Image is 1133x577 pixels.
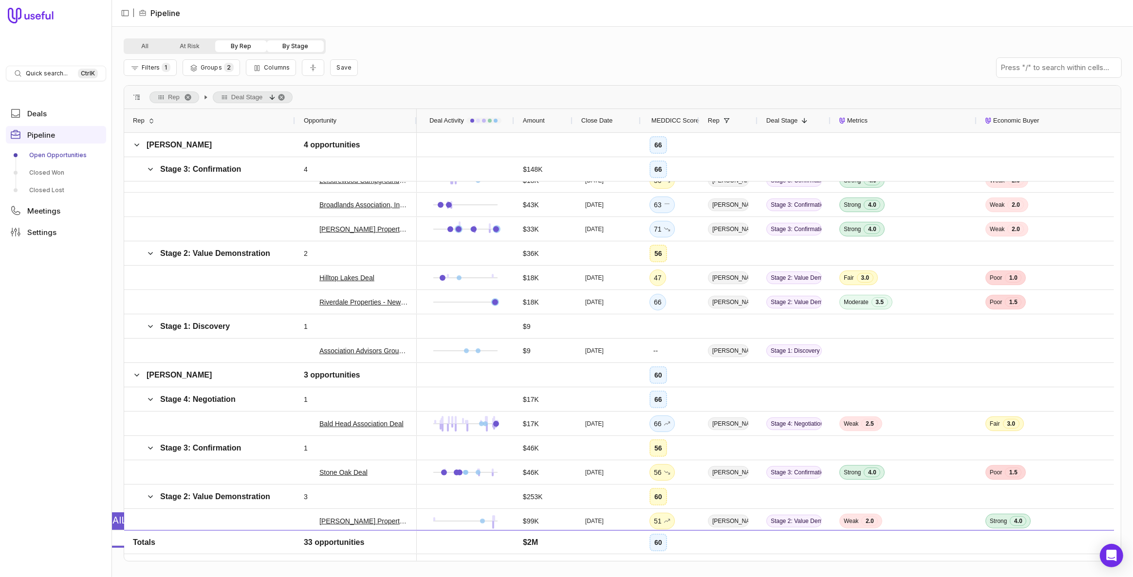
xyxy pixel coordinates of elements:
button: Filter Pipeline [124,59,177,76]
span: $18K [523,272,539,284]
span: Deal Activity [429,115,464,126]
time: [DATE] [585,274,604,282]
button: At Risk [164,40,215,52]
span: [PERSON_NAME] [708,539,749,552]
span: Rep [133,115,145,126]
span: Poor [990,274,1002,282]
span: 2.5 [861,419,878,429]
span: Amount [523,115,545,126]
span: Settings [27,229,56,236]
div: Metrics [839,109,968,132]
div: 66 [654,163,662,175]
span: Stage 2: Value Demonstration [766,296,822,308]
li: Pipeline [139,7,180,19]
span: 3.0 [1003,541,1020,550]
span: Stage 3: Confirmation [160,165,241,173]
time: [DATE] [585,298,604,306]
a: Stone Oak Deal [319,467,368,478]
span: $43K [523,199,539,211]
button: Group Pipeline [183,59,240,76]
span: $46K [523,442,539,454]
button: Collapse all rows [302,59,324,76]
span: 3 opportunities [304,369,360,381]
span: 4.0 [864,224,880,234]
span: Stage 2: Value Demonstration [766,515,822,527]
span: $9 [523,321,531,332]
span: 2.0 [861,516,878,526]
span: 3 [304,491,308,503]
div: 51 [654,515,670,527]
span: Meetings [27,207,60,215]
time: [DATE] [585,420,604,428]
span: 1.0 [1005,273,1022,283]
a: Hilltop Lakes Deal [319,272,374,284]
span: 2.0 [1007,200,1024,210]
span: 2 [304,248,308,259]
div: 56 [654,248,662,259]
span: $36K [523,248,539,259]
span: $148K [523,163,542,175]
a: Settings [6,223,106,241]
div: -- [573,533,641,557]
span: Stage 3: Confirmation [766,466,822,479]
span: Fair [844,274,854,282]
button: By Stage [267,40,324,52]
div: 56 [654,442,662,454]
span: Strong [844,541,861,549]
span: No change [664,199,670,211]
span: [PERSON_NAME] [708,344,749,357]
a: Broadlands Association, Inc. Deal [319,199,408,211]
span: Close Date [581,115,613,126]
span: 4.0 [864,468,880,477]
span: Rep [708,115,720,126]
span: Rep. Press ENTER to sort. Press DELETE to remove [149,91,199,103]
span: 1 [304,321,308,332]
span: MEDDICC Score [651,115,699,126]
a: Coastal Association Management Deal [319,540,408,551]
span: 2 [224,63,234,72]
span: 4.0 [1010,516,1026,526]
span: Weak [990,201,1004,209]
a: Association Advisors Group LLC Deal [319,345,408,357]
span: [PERSON_NAME] [708,417,749,430]
a: Riverdale Properties - New Deal [319,296,408,308]
span: $18K [523,296,539,308]
span: Stage 2: Value Demonstration [766,271,822,284]
span: [PERSON_NAME] [708,515,749,527]
span: Stage 4: Negotiation [766,417,822,430]
span: $59K [523,540,539,551]
span: $46K [523,467,539,478]
span: Strong [990,517,1007,525]
span: [PERSON_NAME] [147,141,212,149]
div: 63 [654,199,670,211]
span: 4.0 [864,541,880,550]
time: [DATE] [585,469,604,476]
span: Stage 1: Discovery [766,344,822,357]
div: MEDDICC Score [650,109,690,132]
div: Economic Buyer [985,109,1114,132]
button: By Rep [215,40,267,52]
span: Stage 2: Value Demonstration [160,492,270,501]
span: | [132,7,135,19]
span: 1 [304,394,308,405]
span: Metrics [847,115,868,126]
span: Strong [844,201,861,209]
span: Stage 1: Discovery [160,322,230,330]
span: [PERSON_NAME] [708,223,749,235]
span: Rep [168,91,180,103]
span: Deal Stage [231,91,262,103]
button: All [126,40,164,52]
kbd: Ctrl K [78,69,98,78]
span: Stage 3: Confirmation [766,223,822,235]
a: Pipeline [6,126,106,144]
span: 4 opportunities [304,139,360,151]
div: 60 [654,369,662,381]
div: 47 [654,272,662,284]
span: No change [664,540,670,551]
span: 1.5 [1005,468,1022,477]
span: Poor [990,469,1002,476]
span: Fair [990,541,1000,549]
button: Collapse sidebar [118,6,132,20]
a: Deals [6,105,106,122]
time: [DATE] [585,225,604,233]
